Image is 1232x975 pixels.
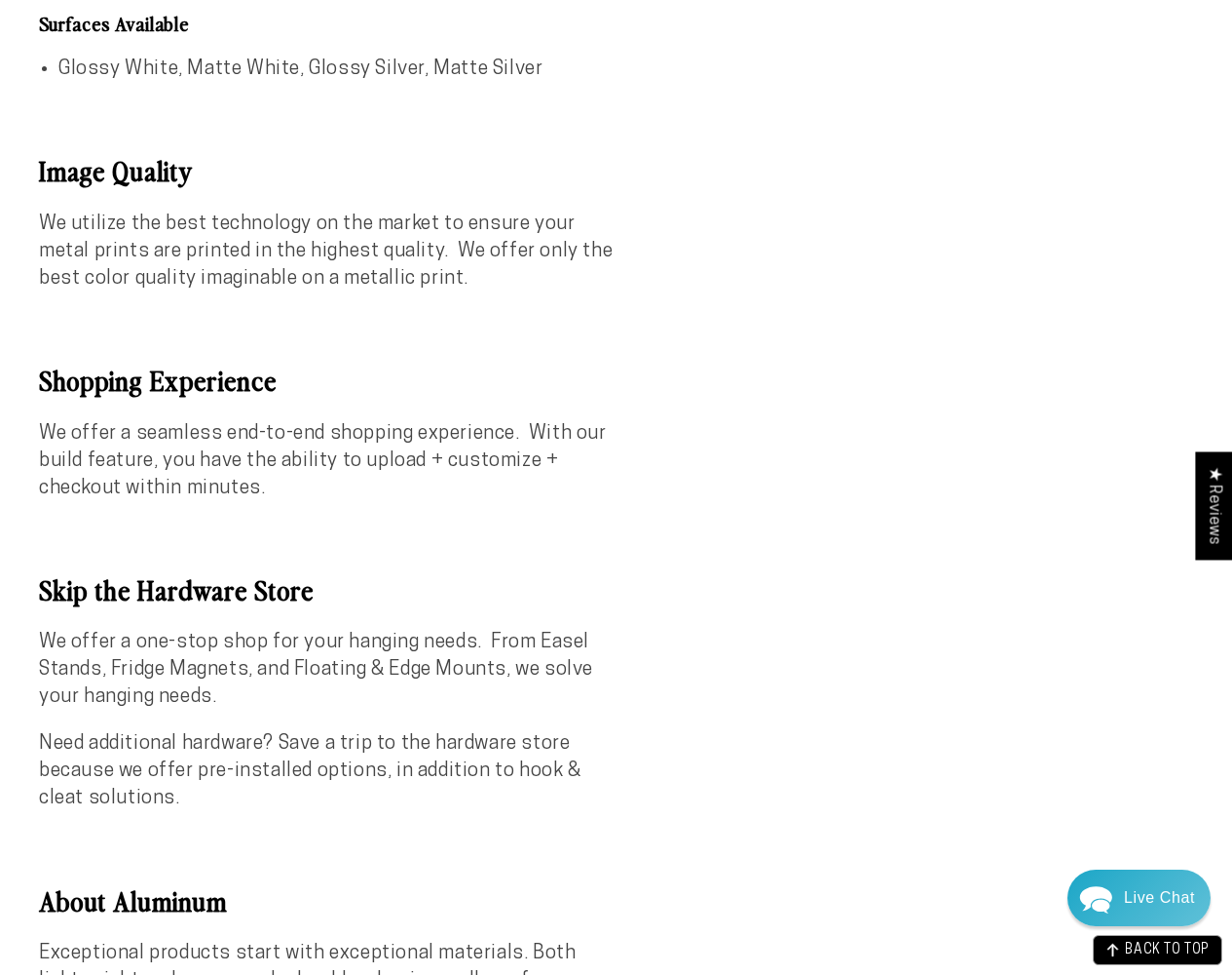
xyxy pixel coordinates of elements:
[1195,451,1232,560] div: Click to open Judge.me floating reviews tab
[39,10,189,36] b: Surfaces Available
[58,59,542,79] span: Glossy White, Matte White, Glossy Silver, Matte Silver
[1067,870,1211,926] div: Chat widget toggle
[39,570,314,607] b: Skip the Hardware Store
[39,881,227,918] b: About Aluminum
[39,361,277,398] b: Shopping Experience
[39,151,193,188] b: Image Quality
[39,734,581,808] span: Need additional hardware? Save a trip to the hardware store because we offer pre-installed option...
[39,424,607,498] span: We offer a seamless end-to-end shopping experience. With our build feature, you have the ability ...
[1125,944,1210,957] span: BACK TO TOP
[39,633,593,707] span: We offer a one-stop shop for your hanging needs. From Easel Stands, Fridge Magnets, and Floating ...
[1124,870,1195,926] div: Contact Us Directly
[39,214,613,289] span: We utilize the best technology on the market to ensure your metal prints are printed in the highe...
